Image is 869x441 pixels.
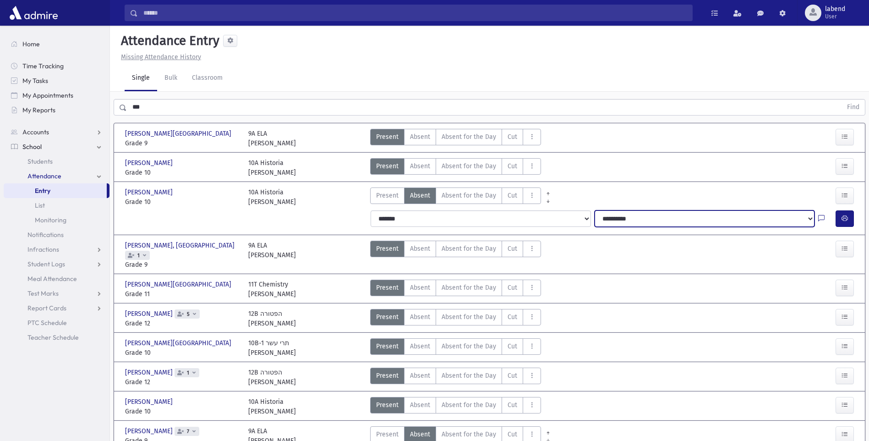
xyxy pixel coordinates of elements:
[410,371,430,380] span: Absent
[4,183,107,198] a: Entry
[508,244,517,254] span: Cut
[508,283,517,292] span: Cut
[248,397,296,416] div: 10A Historia [PERSON_NAME]
[508,342,517,351] span: Cut
[410,191,430,200] span: Absent
[4,154,109,169] a: Students
[125,260,239,270] span: Grade 9
[842,99,865,115] button: Find
[4,227,109,242] a: Notifications
[125,426,175,436] span: [PERSON_NAME]
[4,169,109,183] a: Attendance
[370,158,541,177] div: AttTypes
[117,53,201,61] a: Missing Attendance History
[22,62,64,70] span: Time Tracking
[376,191,399,200] span: Present
[410,161,430,171] span: Absent
[508,400,517,410] span: Cut
[508,161,517,171] span: Cut
[4,242,109,257] a: Infractions
[508,132,517,142] span: Cut
[376,244,399,254] span: Present
[370,241,541,270] div: AttTypes
[22,128,49,136] span: Accounts
[410,283,430,292] span: Absent
[442,191,496,200] span: Absent for the Day
[35,201,45,209] span: List
[4,103,109,117] a: My Reports
[4,125,109,139] a: Accounts
[442,312,496,322] span: Absent for the Day
[27,157,53,165] span: Students
[508,371,517,380] span: Cut
[4,286,109,301] a: Test Marks
[27,260,65,268] span: Student Logs
[125,280,233,289] span: [PERSON_NAME][GEOGRAPHIC_DATA]
[4,213,109,227] a: Monitoring
[7,4,60,22] img: AdmirePro
[376,161,399,171] span: Present
[125,197,239,207] span: Grade 10
[410,132,430,142] span: Absent
[125,66,157,91] a: Single
[442,283,496,292] span: Absent for the Day
[27,275,77,283] span: Meal Attendance
[376,400,399,410] span: Present
[185,311,191,317] span: 5
[35,216,66,224] span: Monitoring
[125,407,239,416] span: Grade 10
[121,53,201,61] u: Missing Attendance History
[442,430,496,439] span: Absent for the Day
[4,330,109,345] a: Teacher Schedule
[410,400,430,410] span: Absent
[442,371,496,380] span: Absent for the Day
[410,342,430,351] span: Absent
[27,333,79,342] span: Teacher Schedule
[125,368,175,377] span: [PERSON_NAME]
[157,66,185,91] a: Bulk
[376,312,399,322] span: Present
[27,319,67,327] span: PTC Schedule
[125,129,233,138] span: [PERSON_NAME][GEOGRAPHIC_DATA]
[138,5,692,21] input: Search
[248,368,296,387] div: 12B הפטורה [PERSON_NAME]
[4,271,109,286] a: Meal Attendance
[248,241,296,270] div: 9A ELA [PERSON_NAME]
[35,187,50,195] span: Entry
[125,309,175,319] span: [PERSON_NAME]
[117,33,219,49] h5: Attendance Entry
[248,338,296,358] div: 10B-1 תרי עשר [PERSON_NAME]
[4,37,109,51] a: Home
[125,138,239,148] span: Grade 9
[22,91,73,99] span: My Appointments
[22,143,42,151] span: School
[248,309,296,328] div: 12B הפטורה [PERSON_NAME]
[125,319,239,328] span: Grade 12
[376,283,399,292] span: Present
[4,198,109,213] a: List
[410,244,430,254] span: Absent
[27,304,66,312] span: Report Cards
[185,429,191,435] span: 7
[125,158,175,168] span: [PERSON_NAME]
[125,187,175,197] span: [PERSON_NAME]
[248,129,296,148] div: 9A ELA [PERSON_NAME]
[370,280,541,299] div: AttTypes
[27,289,59,298] span: Test Marks
[508,312,517,322] span: Cut
[185,66,230,91] a: Classroom
[410,312,430,322] span: Absent
[376,342,399,351] span: Present
[442,400,496,410] span: Absent for the Day
[248,187,296,207] div: 10A Historia [PERSON_NAME]
[22,77,48,85] span: My Tasks
[4,73,109,88] a: My Tasks
[248,158,296,177] div: 10A Historia [PERSON_NAME]
[4,315,109,330] a: PTC Schedule
[376,430,399,439] span: Present
[410,430,430,439] span: Absent
[825,6,845,13] span: labend
[370,309,541,328] div: AttTypes
[125,289,239,299] span: Grade 11
[125,377,239,387] span: Grade 12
